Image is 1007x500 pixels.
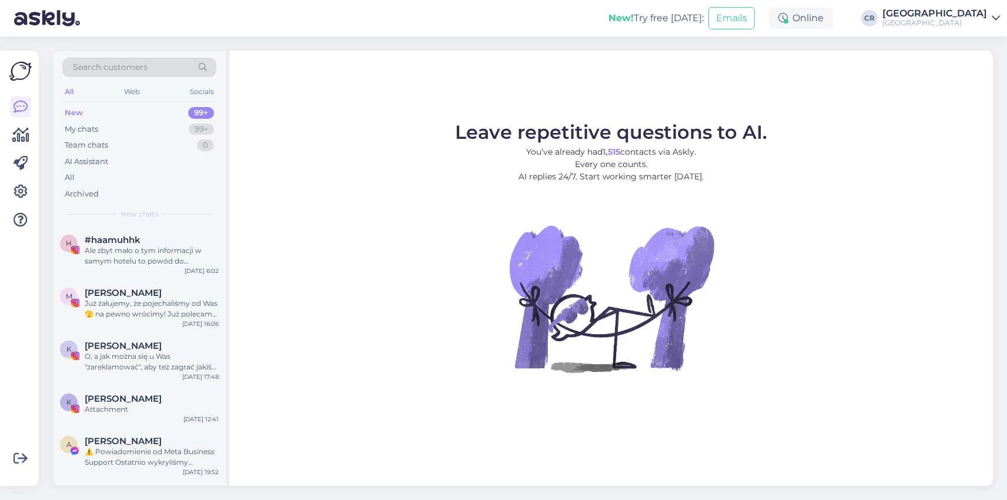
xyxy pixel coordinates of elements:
[882,18,987,28] div: [GEOGRAPHIC_DATA]
[188,107,214,119] div: 99+
[85,394,162,404] span: Kasia Lebiecka
[708,7,755,29] button: Emails
[65,188,99,200] div: Archived
[608,12,634,24] b: New!
[65,124,98,135] div: My chats
[861,10,878,26] div: CR
[455,121,767,144] span: Leave repetitive questions to AI.
[197,139,214,151] div: 0
[188,84,216,99] div: Socials
[769,8,833,29] div: Online
[66,345,72,354] span: K
[62,84,76,99] div: All
[85,235,140,245] span: #haamuhhk
[65,156,108,168] div: AI Assistant
[66,239,72,248] span: h
[65,139,108,151] div: Team chats
[183,468,219,476] div: [DATE] 19:52
[85,288,162,298] span: Monika Adamczak-Malinowska
[608,11,704,25] div: Try free [DATE]:
[882,9,987,18] div: [GEOGRAPHIC_DATA]
[85,446,219,468] div: ⚠️ Powiadomienie od Meta Business Support Ostatnio wykryliśmy nietypową aktywność na Twoim koncie...
[65,172,75,184] div: All
[85,298,219,319] div: Już żałujemy, że pojechaliśmy od Was 🫣 na pewno wrócimy! Już polecamy znajomym i rodzinie to miej...
[85,436,162,446] span: Akiba Benedict
[85,341,162,351] span: Karolina Wołczyńska
[183,415,219,424] div: [DATE] 12:41
[185,266,219,275] div: [DATE] 6:02
[182,319,219,328] div: [DATE] 16:06
[65,107,83,119] div: New
[66,398,72,406] span: K
[9,60,32,82] img: Askly Logo
[66,440,72,449] span: A
[182,372,219,381] div: [DATE] 17:48
[189,124,214,135] div: 99+
[85,404,219,415] div: Attachment
[122,84,142,99] div: Web
[506,192,717,404] img: No Chat active
[85,351,219,372] div: O, a jak można się u Was "zareklamować", aby też zagrać jakiś klimatyczny koncercik?😎
[121,209,158,219] span: New chats
[882,9,1000,28] a: [GEOGRAPHIC_DATA][GEOGRAPHIC_DATA]
[73,61,148,74] span: Search customers
[66,292,72,301] span: M
[85,245,219,266] div: Ale zbyt mało o tym informacji w samym hotelu to powód do chwalenia się 😄
[455,146,767,183] p: You’ve already had contacts via Askly. Every one counts. AI replies 24/7. Start working smarter [...
[603,146,620,157] b: 1,515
